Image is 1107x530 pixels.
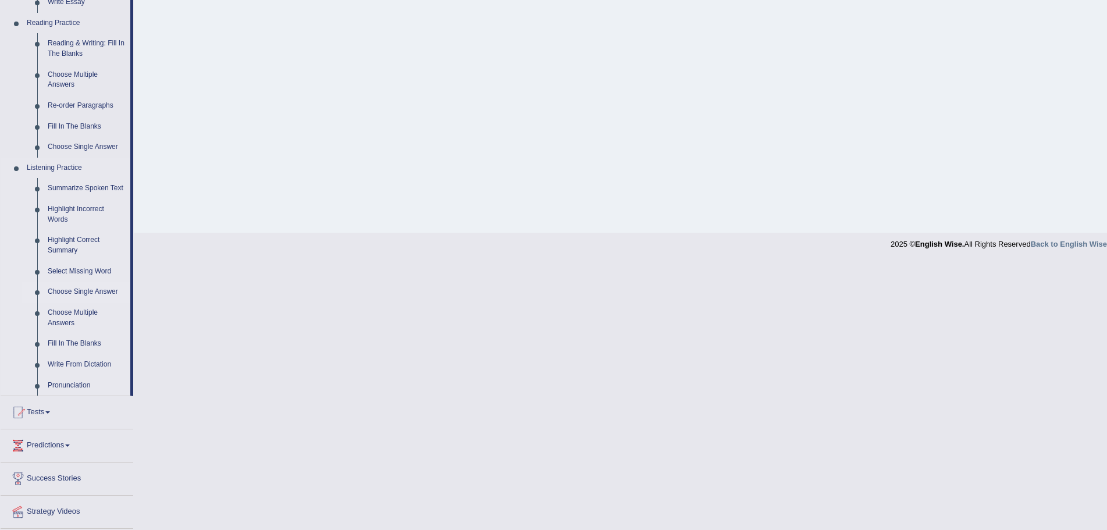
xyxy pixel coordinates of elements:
[1,463,133,492] a: Success Stories
[42,199,130,230] a: Highlight Incorrect Words
[42,137,130,158] a: Choose Single Answer
[915,240,964,248] strong: English Wise.
[42,178,130,199] a: Summarize Spoken Text
[1031,240,1107,248] a: Back to English Wise
[22,13,130,34] a: Reading Practice
[1,396,133,425] a: Tests
[22,158,130,179] a: Listening Practice
[42,282,130,303] a: Choose Single Answer
[1,496,133,525] a: Strategy Videos
[42,116,130,137] a: Fill In The Blanks
[42,230,130,261] a: Highlight Correct Summary
[42,65,130,95] a: Choose Multiple Answers
[42,333,130,354] a: Fill In The Blanks
[1,429,133,458] a: Predictions
[42,303,130,333] a: Choose Multiple Answers
[891,233,1107,250] div: 2025 © All Rights Reserved
[42,95,130,116] a: Re-order Paragraphs
[42,33,130,64] a: Reading & Writing: Fill In The Blanks
[42,261,130,282] a: Select Missing Word
[42,354,130,375] a: Write From Dictation
[42,375,130,396] a: Pronunciation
